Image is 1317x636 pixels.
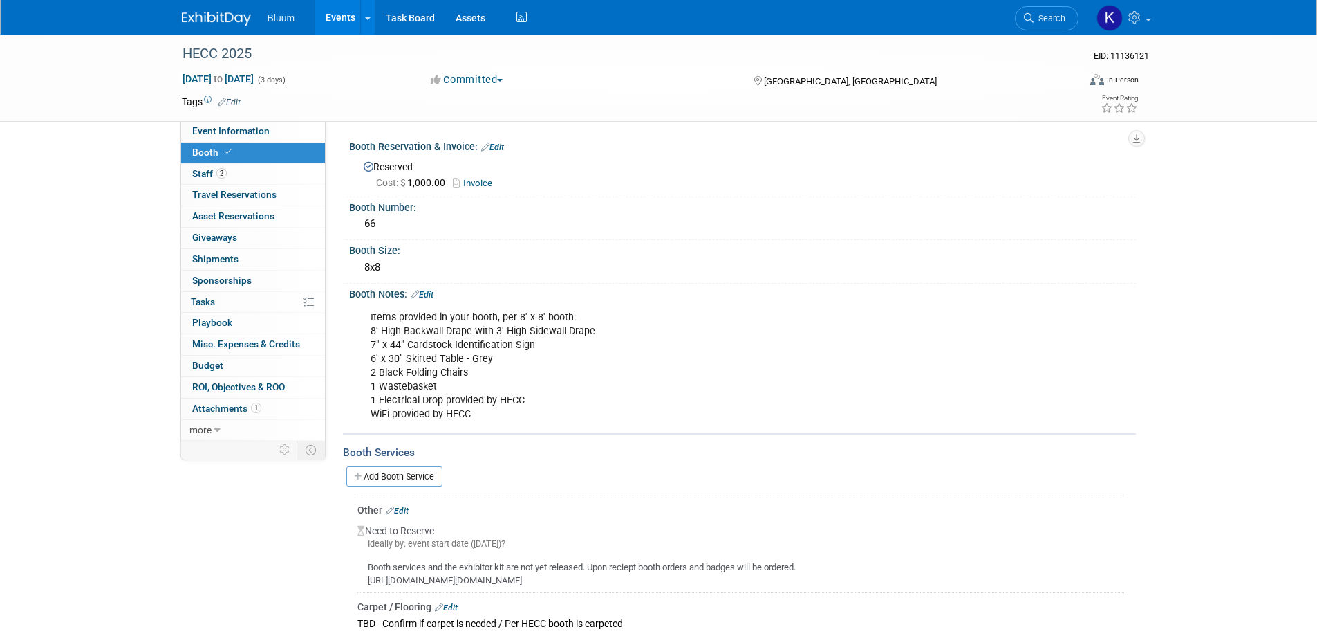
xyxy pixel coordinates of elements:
[181,399,325,419] a: Attachments1
[386,506,409,516] a: Edit
[357,503,1125,517] div: Other
[359,213,1125,235] div: 66
[181,121,325,142] a: Event Information
[192,317,232,328] span: Playbook
[357,538,1125,550] div: Ideally by: event start date ([DATE])?
[191,296,215,307] span: Tasks
[181,228,325,248] a: Giveaways
[426,73,508,87] button: Committed
[357,550,1125,587] div: Booth services and the exhibitor kit are not yet released. Upon reciept booth orders and badges w...
[357,600,1125,614] div: Carpet / Flooring
[343,445,1136,460] div: Booth Services
[346,466,442,487] a: Add Booth Service
[181,420,325,441] a: more
[357,517,1125,587] div: Need to Reserve
[192,189,277,200] span: Travel Reservations
[181,292,325,313] a: Tasks
[411,290,433,300] a: Edit
[1015,6,1078,30] a: Search
[181,334,325,355] a: Misc. Expenses & Credits
[216,168,227,179] span: 2
[359,257,1125,278] div: 8x8
[192,210,274,221] span: Asset Reservations
[349,197,1136,215] div: Booth Number:
[192,147,234,158] span: Booth
[192,232,237,243] span: Giveaways
[349,240,1136,257] div: Booth Size:
[357,614,1125,633] div: TBD - Confirm if carpet is needed / Per HECC booth is carpeted
[376,177,407,188] span: Cost: $
[359,156,1125,190] div: Reserved
[256,75,286,84] span: (3 days)
[181,313,325,334] a: Playbook
[192,338,300,349] span: Misc. Expenses & Credits
[435,603,458,612] a: Edit
[189,424,212,435] span: more
[181,377,325,398] a: ROI, Objectives & ROO
[349,136,1136,154] div: Booth Reservation & Invoice:
[251,403,261,413] span: 1
[997,72,1139,93] div: Event Format
[182,12,251,26] img: ExhibitDay
[349,284,1136,302] div: Booth Notes:
[764,76,937,87] span: [GEOGRAPHIC_DATA], [GEOGRAPHIC_DATA]
[192,168,227,179] span: Staff
[1101,95,1138,102] div: Event Rating
[181,356,325,376] a: Budget
[181,185,325,206] a: Travel Reservations
[192,403,261,414] span: Attachments
[1034,13,1065,24] span: Search
[218,98,241,107] a: Edit
[1090,74,1104,85] img: Format-Inperson.png
[273,441,297,459] td: Personalize Event Tab Strip
[192,275,252,286] span: Sponsorships
[192,360,223,371] span: Budget
[297,441,325,459] td: Toggle Event Tabs
[178,42,1058,66] div: HECC 2025
[1094,51,1149,61] span: Event ID: 11136121
[481,143,504,152] a: Edit
[192,381,285,392] span: ROI, Objectives & ROO
[268,12,295,24] span: Bluum
[181,271,325,291] a: Sponsorships
[181,143,325,163] a: Booth
[225,148,232,156] i: Booth reservation complete
[181,206,325,227] a: Asset Reservations
[182,73,254,85] span: [DATE] [DATE]
[361,304,984,429] div: Items provided in your booth, per 8' x 8' booth: 8' High Backwall Drape with 3' High Sidewall Dra...
[212,73,225,84] span: to
[192,125,270,136] span: Event Information
[181,249,325,270] a: Shipments
[376,177,451,188] span: 1,000.00
[182,95,241,109] td: Tags
[453,178,499,188] a: Invoice
[192,253,239,264] span: Shipments
[181,164,325,185] a: Staff2
[1106,75,1139,85] div: In-Person
[1096,5,1123,31] img: Kellie Noller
